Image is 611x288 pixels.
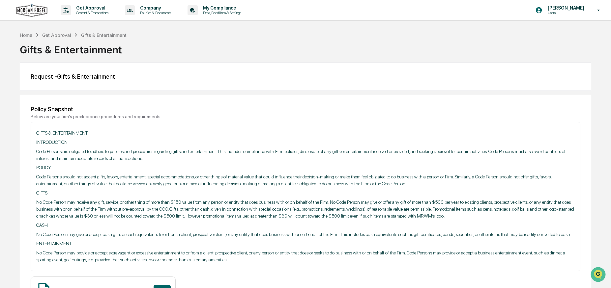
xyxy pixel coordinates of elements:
div: Request - Gifts & Entertainment [31,73,580,80]
p: CASH [36,222,575,229]
div: Policy Snapshot [31,106,580,113]
p: No Code Person may give or accept cash gifts or cash equivalents to or from a client, prospective... [36,231,575,238]
p: INTRODUCTION [36,139,575,146]
span: Preclearance [13,83,43,90]
button: Start new chat [112,52,120,60]
p: Users [542,11,588,15]
span: Data Lookup [13,95,42,102]
p: Content & Transactions [71,11,112,15]
p: Company [135,5,174,11]
div: 🔎 [7,96,12,101]
div: 🖐️ [7,84,12,89]
p: My Compliance [198,5,245,11]
div: Home [20,32,32,38]
p: [PERSON_NAME] [542,5,588,11]
a: 🖐️Preclearance [4,80,45,92]
p: How can we help? [7,14,120,24]
p: GIFTS & ENTERTAINMENT [36,130,575,137]
img: 1746055101610-c473b297-6a78-478c-a979-82029cc54cd1 [7,50,18,62]
div: We're available if you need us! [22,57,83,62]
div: Start new chat [22,50,108,57]
p: GIFTS [36,190,575,196]
p: ENTERTAINMENT [36,240,575,247]
p: No Code Person may provide or accept extravagant or excessive entertainment to or from a client, ... [36,249,575,263]
div: Gifts & Entertainment [81,32,127,38]
div: Below are your firm's preclearance procedures and requirements: [31,114,580,119]
img: logo [16,4,47,17]
p: Data, Deadlines & Settings [198,11,245,15]
p: Policies & Documents [135,11,174,15]
span: Pylon [66,112,80,117]
a: 🗄️Attestations [45,80,84,92]
p: POLICY [36,164,575,171]
div: 🗄️ [48,84,53,89]
span: Attestations [54,83,82,90]
p: No Code Person may receive any gift, service, or other thing of more than $150 value from any per... [36,199,575,220]
iframe: Open customer support [590,266,608,284]
div: Gifts & Entertainment [20,39,591,56]
a: 🔎Data Lookup [4,93,44,105]
p: Code Persons are obligated to adhere to policies and procedures regarding gifts and entertainment... [36,148,575,162]
div: Get Approval [42,32,71,38]
p: Get Approval [71,5,112,11]
a: Powered byPylon [46,111,80,117]
p: Code Persons should not accept gifts, favors, entertainment, special accommodations, or other thi... [36,173,575,187]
